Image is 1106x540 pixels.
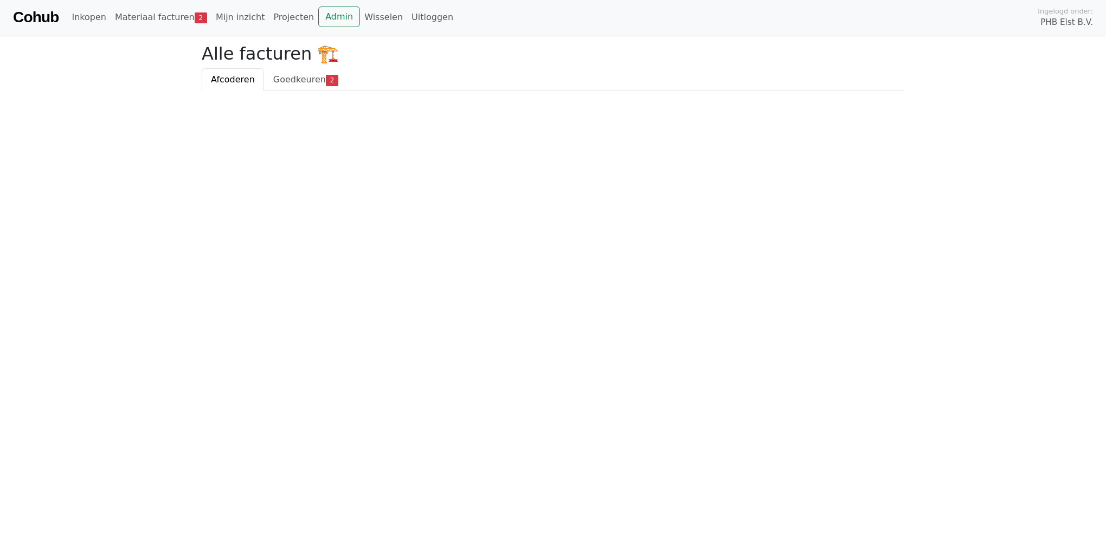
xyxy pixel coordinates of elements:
[273,74,326,85] span: Goedkeuren
[1040,16,1093,29] span: PHB Elst B.V.
[360,7,407,28] a: Wisselen
[202,43,904,64] h2: Alle facturen 🏗️
[13,4,59,30] a: Cohub
[269,7,318,28] a: Projecten
[1038,6,1093,16] span: Ingelogd onder:
[211,7,269,28] a: Mijn inzicht
[195,12,207,23] span: 2
[202,68,264,91] a: Afcoderen
[326,75,338,86] span: 2
[111,7,211,28] a: Materiaal facturen2
[67,7,110,28] a: Inkopen
[407,7,458,28] a: Uitloggen
[318,7,360,27] a: Admin
[264,68,348,91] a: Goedkeuren2
[211,74,255,85] span: Afcoderen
